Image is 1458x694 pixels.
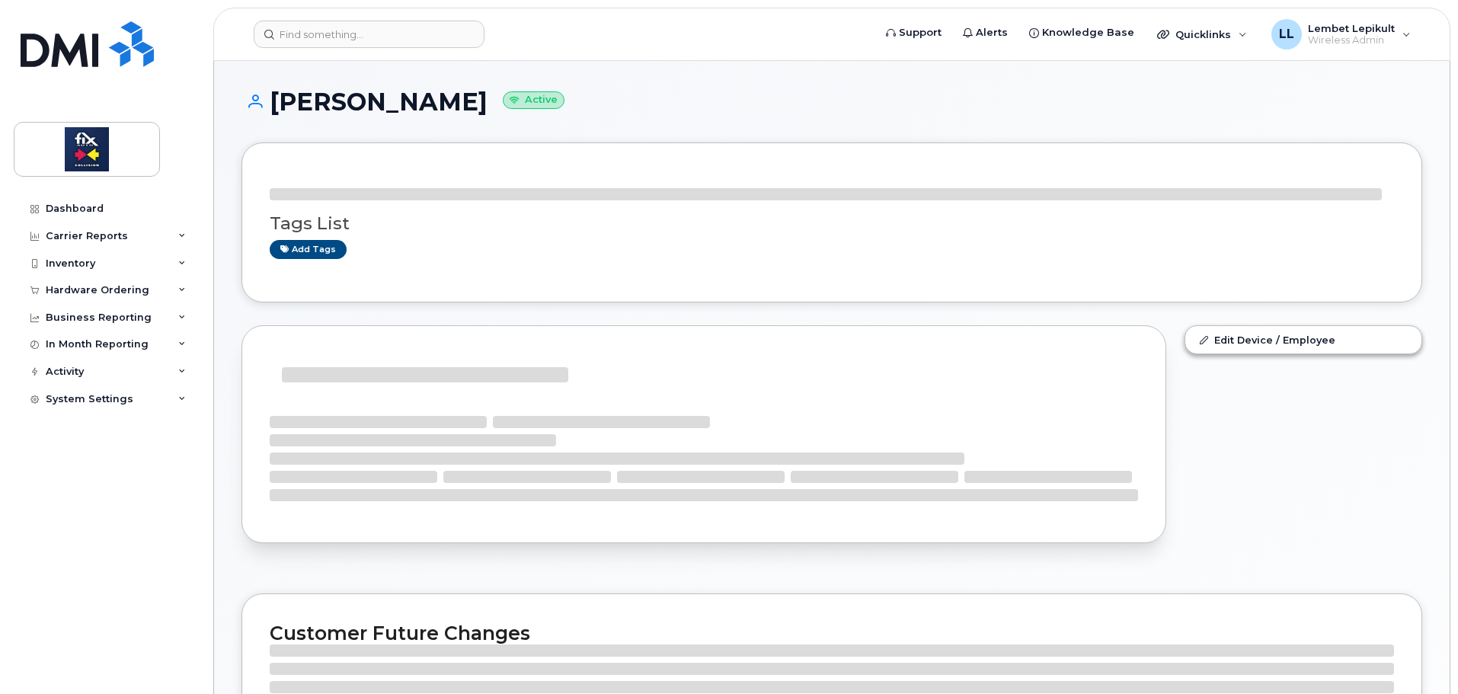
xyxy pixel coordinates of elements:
h1: [PERSON_NAME] [241,88,1422,115]
h2: Customer Future Changes [270,622,1394,644]
h3: Tags List [270,214,1394,233]
a: Add tags [270,240,347,259]
small: Active [503,91,564,109]
a: Edit Device / Employee [1185,326,1421,353]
